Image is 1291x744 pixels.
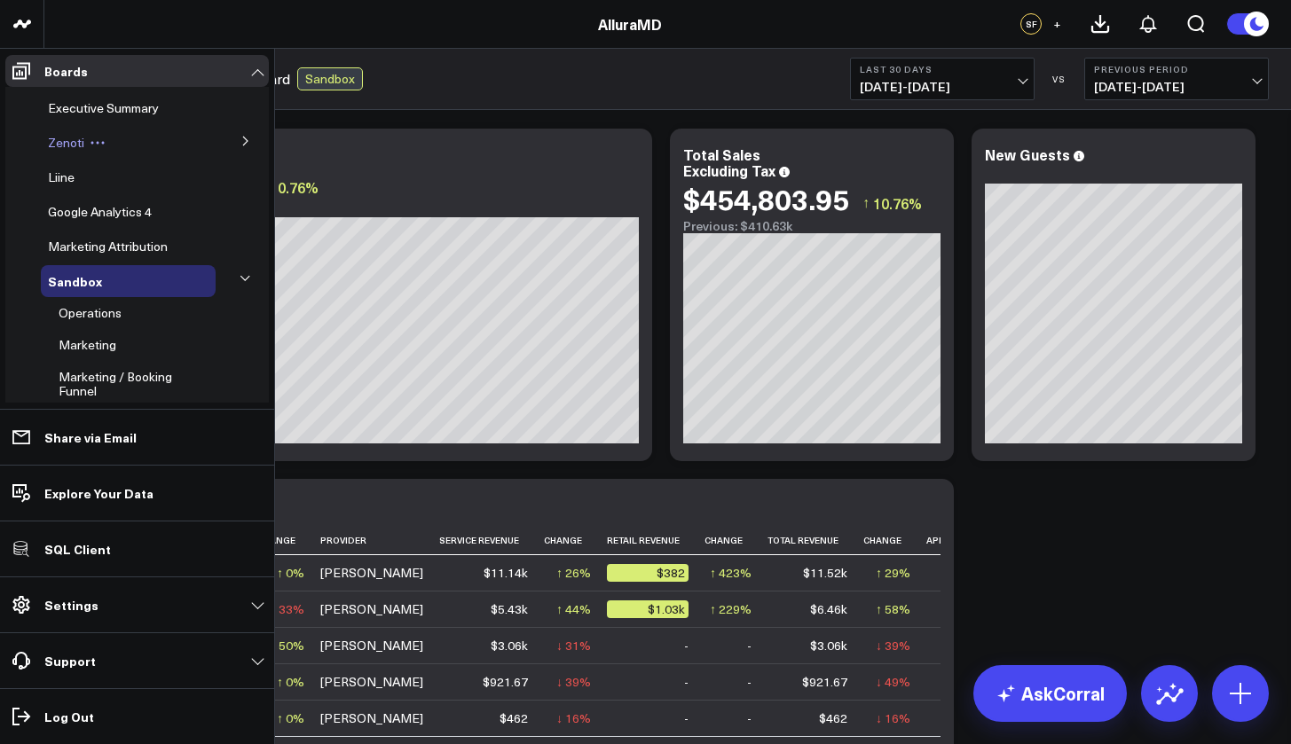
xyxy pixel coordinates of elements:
div: ↑ 58% [876,600,910,618]
a: Google Analytics 4 [48,205,152,219]
a: SQL Client [5,533,269,565]
div: [PERSON_NAME] [320,673,423,691]
div: $3.06k [491,637,528,654]
div: - [747,637,752,654]
div: - [747,673,752,691]
div: $5.43k [491,600,528,618]
span: 10.76% [873,193,922,213]
th: Change [257,526,320,555]
div: - [684,709,689,727]
th: Change [863,526,926,555]
span: + [1053,18,1061,30]
span: 10.76% [270,177,319,197]
span: Operations [59,304,122,321]
div: $462 [500,709,528,727]
div: - [684,637,689,654]
div: ↓ 49% [876,673,910,691]
button: Previous Period[DATE]-[DATE] [1084,58,1269,100]
th: Service Revenue [439,526,544,555]
b: Previous Period [1094,64,1259,74]
div: ↑ 229% [710,600,752,618]
p: Support [44,654,96,668]
div: [PERSON_NAME] [320,600,423,618]
div: $11.14k [484,564,528,582]
button: Last 30 Days[DATE]-[DATE] [850,58,1035,100]
a: Sandbox [48,274,102,288]
div: ↑ 26% [556,564,591,582]
span: [DATE] - [DATE] [1094,80,1259,94]
a: Liine [48,170,75,184]
th: Provider [320,526,439,555]
div: $921.67 [483,673,528,691]
div: Previous: $410.63k [683,219,941,233]
div: ↓ 33% [270,600,304,618]
a: Operations [59,306,122,320]
div: Total Sales Excluding Tax [683,145,775,180]
div: Previous: $410.63k [80,203,639,217]
div: ↑ 44% [556,600,591,618]
div: ↑ 0% [277,564,304,582]
span: Marketing [59,336,116,353]
p: Explore Your Data [44,486,154,500]
div: - [747,709,752,727]
span: Executive Summary [48,99,159,116]
p: Share via Email [44,430,137,444]
a: AskCorral [973,665,1127,722]
div: $3.06k [810,637,847,654]
a: Marketing [59,338,116,352]
div: ↑ 0% [277,709,304,727]
div: ↓ 16% [556,709,591,727]
span: Marketing Attribution [48,238,168,255]
span: Sandbox [48,272,102,290]
div: ↑ 29% [876,564,910,582]
div: $382 [607,564,689,582]
div: - [684,673,689,691]
button: + [1046,13,1067,35]
div: $6.46k [810,600,847,618]
th: Change [705,526,768,555]
span: [DATE] - [DATE] [860,80,1025,94]
div: Sandbox [297,67,363,90]
b: Last 30 Days [860,64,1025,74]
p: Boards [44,64,88,78]
div: [PERSON_NAME] [320,564,423,582]
a: Log Out [5,701,269,732]
div: SF [1020,13,1042,35]
p: Log Out [44,709,94,724]
span: Marketing / Booking Funnel [59,368,172,399]
div: ↑ 50% [270,637,304,654]
div: [PERSON_NAME] [320,709,423,727]
span: Google Analytics 4 [48,203,152,220]
th: Appointment Count [926,526,1052,555]
a: Executive Summary [48,101,159,115]
th: Retail Revenue [607,526,705,555]
div: ↓ 31% [556,637,591,654]
span: ↑ [862,192,870,215]
span: Zenoti [48,134,84,151]
p: SQL Client [44,542,111,556]
a: AlluraMD [598,14,662,34]
div: ↑ 0% [277,673,304,691]
th: Change [544,526,607,555]
a: Marketing Attribution [48,239,168,254]
div: ↑ 423% [710,564,752,582]
th: Total Revenue [768,526,863,555]
div: $462 [819,709,847,727]
div: VS [1043,74,1075,84]
div: ↓ 39% [876,637,910,654]
div: $454,803.95 [683,183,849,215]
div: ↓ 16% [876,709,910,727]
p: Settings [44,598,98,612]
div: [PERSON_NAME] [320,637,423,654]
div: ↓ 39% [556,673,591,691]
div: $11.52k [803,564,847,582]
span: Liine [48,168,75,185]
div: $921.67 [802,673,847,691]
div: New Guests [985,145,1070,164]
div: $1.03k [607,600,689,618]
a: Marketing / Booking Funnel [59,370,193,398]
